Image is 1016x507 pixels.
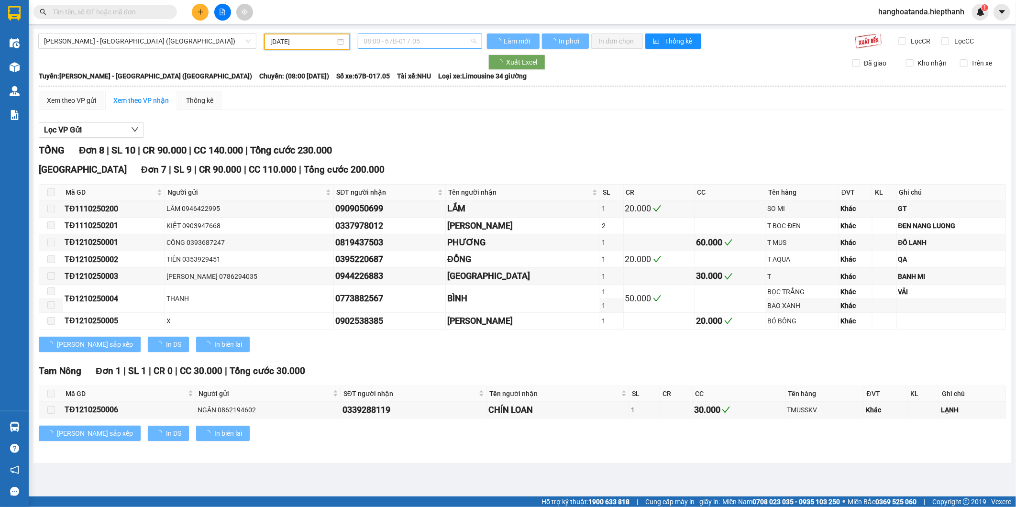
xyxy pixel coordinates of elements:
div: KIỆT 0903947668 [166,220,332,231]
div: Thống kê [186,95,213,106]
div: 60.000 [696,236,764,249]
img: warehouse-icon [10,62,20,72]
sup: 1 [982,4,988,11]
span: SL 9 [174,164,192,175]
span: Làm mới [504,36,532,46]
span: Hồ Chí Minh - Tân Châu (Giường) [44,34,251,48]
span: file-add [219,9,226,15]
div: Xem theo VP nhận [113,95,169,106]
span: down [131,126,139,133]
span: loading [155,430,166,437]
span: ⚪️ [842,500,845,504]
td: CHÍN LOAN [487,402,629,419]
div: BÓ BÔNG [768,316,838,326]
span: Xuất Excel [507,57,538,67]
span: | [175,365,177,376]
strong: 1900 633 818 [588,498,629,506]
td: LẮM [446,200,600,217]
div: BAO XANH [768,300,838,311]
div: Xem theo VP gửi [47,95,96,106]
div: THANH [166,293,332,304]
div: QA [898,254,1004,265]
button: [PERSON_NAME] sắp xếp [39,426,141,441]
span: [GEOGRAPHIC_DATA] [39,164,127,175]
div: Khác [840,300,871,311]
span: 08:00 - 67B-017.05 [364,34,476,48]
span: | [924,496,925,507]
div: 0819437503 [335,236,444,249]
button: In biên lai [196,426,250,441]
td: TĐ1210250005 [63,313,165,330]
span: Mã GD [66,187,155,198]
div: 20.000 [625,253,693,266]
th: Tên hàng [786,386,864,402]
img: warehouse-icon [10,422,20,432]
span: In DS [166,428,181,439]
span: Đơn 7 [141,164,166,175]
span: Tên người nhận [489,388,619,399]
td: ĐỒNG [446,251,600,268]
th: Ghi chú [939,386,1005,402]
div: 1 [602,237,621,248]
div: TĐ1210250006 [65,404,194,416]
span: check [653,294,662,303]
span: CR 0 [154,365,173,376]
span: question-circle [10,444,19,453]
td: TĐ1210250001 [63,234,165,251]
td: 0909050699 [334,200,446,217]
div: 1 [602,300,621,311]
span: In biên lai [214,339,242,350]
span: | [149,365,151,376]
span: SĐT người nhận [343,388,477,399]
span: Tổng cước 230.000 [250,144,332,156]
span: | [169,164,171,175]
div: 2 [602,220,621,231]
div: Khác [840,254,871,265]
span: loading [46,341,57,348]
div: CHÍN LOAN [488,403,628,417]
span: plus [197,9,204,15]
div: LẮM [447,202,598,215]
span: Tổng cước 200.000 [304,164,385,175]
input: Tìm tên, số ĐT hoặc mã đơn [53,7,166,17]
div: 20.000 [696,314,764,328]
strong: 0708 023 035 - 0935 103 250 [752,498,840,506]
span: loading [495,38,503,44]
div: SO MI [768,203,838,214]
span: Đơn 8 [79,144,104,156]
td: 0395220687 [334,251,446,268]
button: [PERSON_NAME] sắp xếp [39,337,141,352]
div: 30.000 [696,269,764,283]
div: TĐ1210250002 [65,253,163,265]
input: 12/10/2025 [270,36,336,47]
div: 0902538385 [335,314,444,328]
span: CC 110.000 [249,164,297,175]
b: Tuyến: [PERSON_NAME] - [GEOGRAPHIC_DATA] ([GEOGRAPHIC_DATA]) [39,72,252,80]
span: [PERSON_NAME] sắp xếp [57,339,133,350]
th: Tên hàng [766,185,839,200]
div: 1 [602,254,621,265]
span: loading [155,341,166,348]
span: Người gửi [167,187,324,198]
div: T AQUA [768,254,838,265]
img: warehouse-icon [10,86,20,96]
span: Chuyến: (08:00 [DATE]) [259,71,329,81]
span: Tài xế: NHU [397,71,431,81]
span: check [653,204,662,213]
span: Lọc VP Gửi [44,124,82,136]
span: Trên xe [968,58,996,68]
span: Lọc CR [907,36,932,46]
div: 1 [602,316,621,326]
span: check [722,406,730,414]
div: BỌC TRẮNG [768,287,838,297]
div: 0773882567 [335,292,444,305]
div: 0337978012 [335,219,444,232]
button: In biên lai [196,337,250,352]
button: In DS [148,337,189,352]
span: In biên lai [214,428,242,439]
img: solution-icon [10,110,20,120]
img: 9k= [855,33,882,49]
span: | [299,164,301,175]
td: 0773882567 [334,285,446,313]
span: CR 90.000 [143,144,187,156]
